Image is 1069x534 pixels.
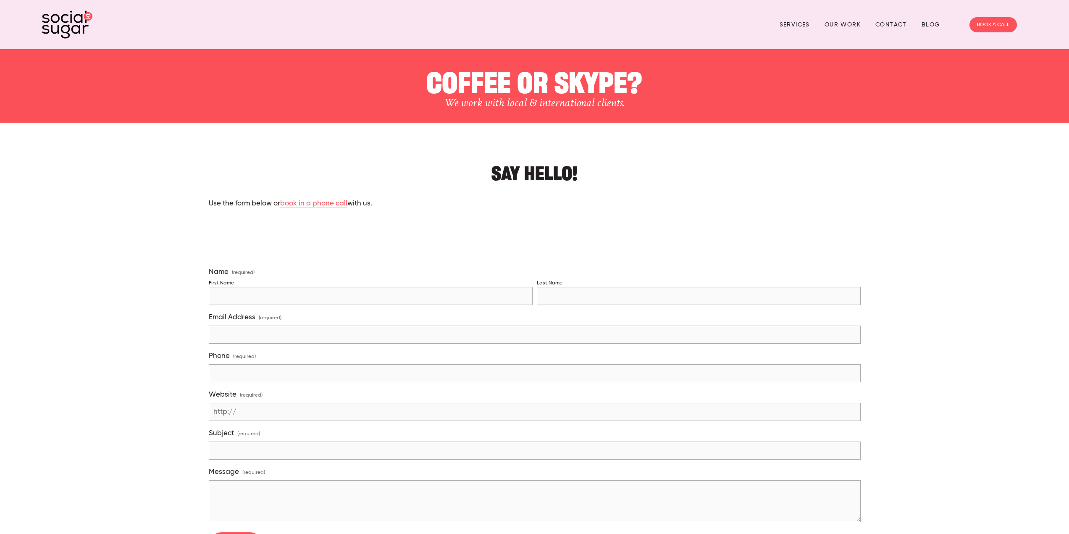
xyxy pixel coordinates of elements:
[537,280,562,287] div: Last Name
[209,268,229,276] span: Name
[209,156,861,182] h2: Say hello!
[969,17,1017,32] a: BOOK A CALL
[825,18,861,31] a: Our Work
[109,62,961,96] h1: COFFEE OR SKYPE?
[209,280,234,287] div: First Name
[233,351,256,363] span: (required)
[209,313,255,322] span: Email Address
[240,390,263,401] span: (required)
[242,467,265,479] span: (required)
[209,198,861,209] p: Use the form below or with us.
[209,429,234,438] span: Subject
[875,18,907,31] a: Contact
[209,390,236,399] span: Website
[232,270,255,275] span: (required)
[209,352,230,360] span: Phone
[209,403,241,421] span: http://
[209,468,239,476] span: Message
[237,429,260,440] span: (required)
[109,96,961,110] h3: We work with local & international clients.
[280,200,347,208] a: book in a phone call
[922,18,940,31] a: Blog
[780,18,810,31] a: Services
[42,11,92,39] img: SocialSugar
[259,313,281,324] span: (required)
